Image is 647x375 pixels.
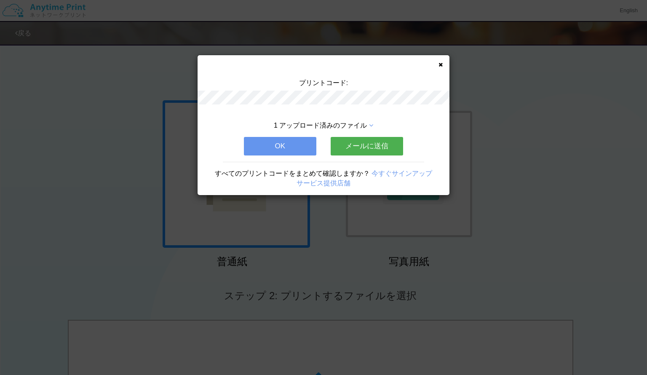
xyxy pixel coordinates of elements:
[215,170,370,177] span: すべてのプリントコードをまとめて確認しますか？
[297,179,350,187] a: サービス提供店舗
[244,137,316,155] button: OK
[372,170,432,177] a: 今すぐサインアップ
[299,79,348,86] span: プリントコード:
[331,137,403,155] button: メールに送信
[274,122,367,129] span: 1 アップロード済みのファイル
